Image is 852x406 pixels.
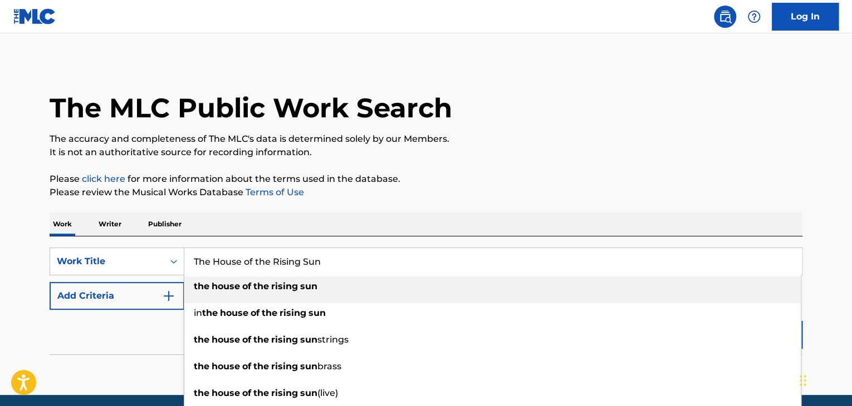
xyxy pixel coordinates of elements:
[271,281,298,291] strong: rising
[50,146,802,159] p: It is not an authoritative source for recording information.
[718,10,732,23] img: search
[50,172,802,186] p: Please for more information about the terms used in the database.
[220,308,248,318] strong: house
[317,334,349,345] span: strings
[194,388,209,398] strong: the
[300,388,317,398] strong: sun
[212,361,240,372] strong: house
[82,174,125,184] a: click here
[242,281,251,291] strong: of
[50,132,802,146] p: The accuracy and completeness of The MLC's data is determined solely by our Members.
[57,255,157,268] div: Work Title
[194,281,209,291] strong: the
[317,388,338,398] span: (live)
[194,334,209,345] strong: the
[714,6,736,28] a: Public Search
[253,281,269,291] strong: the
[212,388,240,398] strong: house
[50,282,184,310] button: Add Criteria
[194,361,209,372] strong: the
[212,281,240,291] strong: house
[194,308,202,318] span: in
[280,308,306,318] strong: rising
[309,308,326,318] strong: sun
[50,91,452,125] h1: The MLC Public Work Search
[212,334,240,345] strong: house
[202,308,218,318] strong: the
[747,10,761,23] img: help
[242,361,251,372] strong: of
[300,334,317,345] strong: sun
[796,353,852,406] div: Widget de chat
[242,334,251,345] strong: of
[271,361,298,372] strong: rising
[50,212,75,236] p: Work
[243,187,304,197] a: Terms of Use
[242,388,251,398] strong: of
[253,388,269,398] strong: the
[262,308,277,318] strong: the
[253,361,269,372] strong: the
[95,212,125,236] p: Writer
[743,6,765,28] div: Help
[271,334,298,345] strong: rising
[162,289,175,303] img: 9d2ae6d4665cec9f34b9.svg
[50,247,802,354] form: Search Form
[50,186,802,199] p: Please review the Musical Works Database
[271,388,298,398] strong: rising
[251,308,259,318] strong: of
[13,8,56,24] img: MLC Logo
[796,353,852,406] iframe: Chat Widget
[253,334,269,345] strong: the
[300,361,317,372] strong: sun
[800,364,806,397] div: Arrastrar
[317,361,341,372] span: brass
[145,212,185,236] p: Publisher
[300,281,317,291] strong: sun
[772,3,839,31] a: Log In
